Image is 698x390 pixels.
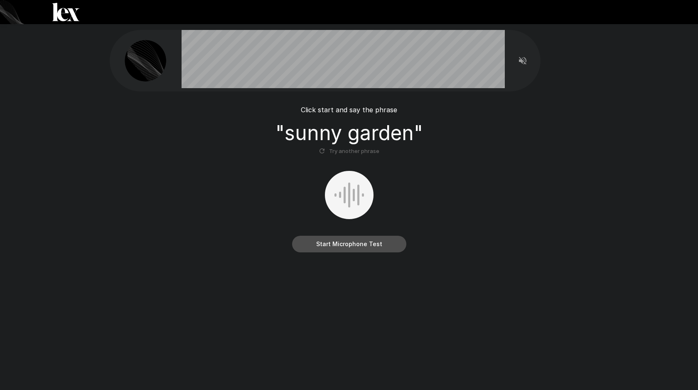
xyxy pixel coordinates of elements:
[125,40,166,81] img: lex_avatar2.png
[292,236,406,252] button: Start Microphone Test
[275,121,423,145] h3: " sunny garden "
[301,105,397,115] p: Click start and say the phrase
[317,145,381,158] button: Try another phrase
[514,52,531,69] button: Read questions aloud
